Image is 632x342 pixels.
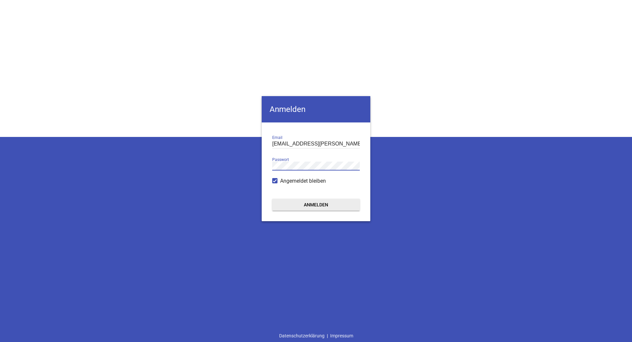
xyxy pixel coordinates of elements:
a: Impressum [328,329,355,342]
span: Angemeldet bleiben [280,177,326,185]
a: Datenschutzerklärung [277,329,327,342]
h4: Anmelden [262,96,370,122]
div: | [277,329,355,342]
button: Anmelden [272,199,360,211]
